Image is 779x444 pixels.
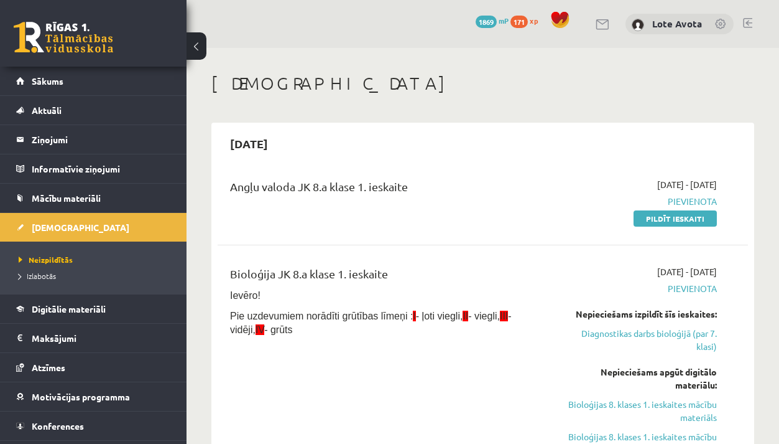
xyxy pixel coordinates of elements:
h2: [DATE] [218,129,280,158]
span: [DATE] - [DATE] [657,265,717,278]
span: Aktuāli [32,105,62,116]
a: Konferences [16,412,171,440]
legend: Informatīvie ziņojumi [32,154,171,183]
span: III [500,311,508,321]
span: 171 [510,16,528,28]
a: Mācību materiāli [16,184,171,212]
span: Pievienota [567,282,717,295]
a: Sākums [16,67,171,95]
a: Maksājumi [16,324,171,352]
span: Konferences [32,420,84,432]
span: Mācību materiāli [32,192,101,204]
a: Aktuāli [16,96,171,125]
div: Bioloģija JK 8.a klase 1. ieskaite [230,265,548,288]
a: Motivācijas programma [16,382,171,411]
span: Motivācijas programma [32,391,130,402]
span: IV [256,324,264,335]
span: xp [530,16,538,26]
a: Diagnostikas darbs bioloģijā (par 7. klasi) [567,327,717,353]
a: Rīgas 1. Tālmācības vidusskola [14,22,113,53]
span: Pievienota [567,195,717,208]
a: 171 xp [510,16,544,26]
span: Sākums [32,75,63,87]
span: I [413,311,415,321]
span: Pie uzdevumiem norādīti grūtības līmeņi : - ļoti viegli, - viegli, - vidēji, - grūts [230,311,512,335]
a: Ziņojumi [16,125,171,154]
span: 1869 [476,16,497,28]
h1: [DEMOGRAPHIC_DATA] [211,73,754,94]
span: mP [499,16,509,26]
a: [DEMOGRAPHIC_DATA] [16,213,171,242]
a: Lote Avota [652,17,702,30]
span: Atzīmes [32,362,65,373]
div: Angļu valoda JK 8.a klase 1. ieskaite [230,178,548,201]
span: [DEMOGRAPHIC_DATA] [32,222,129,233]
a: Izlabotās [19,270,174,281]
span: [DATE] - [DATE] [657,178,717,191]
div: Nepieciešams apgūt digitālo materiālu: [567,366,717,392]
img: Lote Avota [632,19,644,31]
span: Digitālie materiāli [32,303,106,314]
span: Ievēro! [230,290,260,301]
legend: Maksājumi [32,324,171,352]
a: Bioloģijas 8. klases 1. ieskaites mācību materiāls [567,398,717,424]
div: Nepieciešams izpildīt šīs ieskaites: [567,308,717,321]
a: Neizpildītās [19,254,174,265]
span: Izlabotās [19,271,56,281]
legend: Ziņojumi [32,125,171,154]
span: Neizpildītās [19,255,73,265]
span: II [463,311,468,321]
a: Informatīvie ziņojumi [16,154,171,183]
a: Atzīmes [16,353,171,382]
a: Digitālie materiāli [16,295,171,323]
a: 1869 mP [476,16,509,26]
a: Pildīt ieskaiti [634,210,717,227]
